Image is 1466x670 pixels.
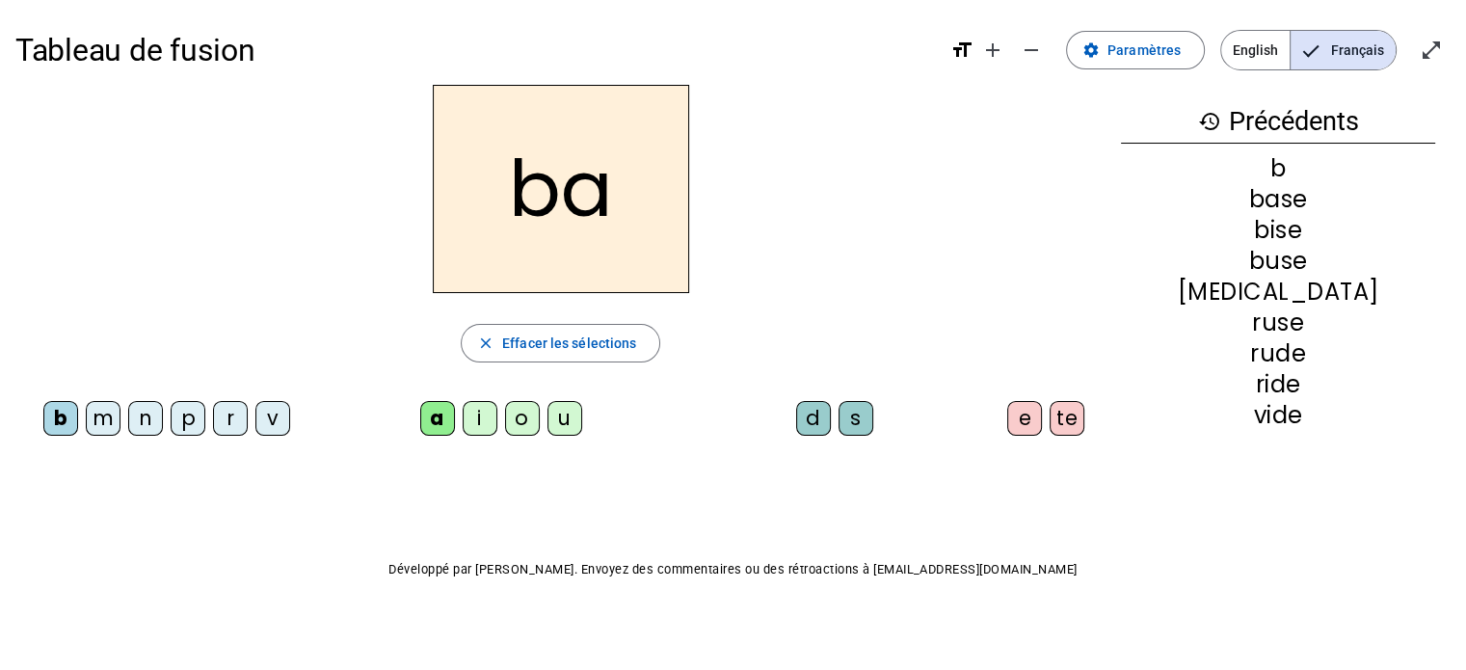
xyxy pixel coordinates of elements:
[1066,31,1205,69] button: Paramètres
[1107,39,1181,62] span: Paramètres
[1082,41,1100,59] mat-icon: settings
[1121,219,1435,242] div: bise
[1121,311,1435,335] div: ruse
[255,401,290,436] div: v
[973,31,1012,69] button: Augmenter la taille de la police
[1220,30,1397,70] mat-button-toggle-group: Language selection
[981,39,1004,62] mat-icon: add
[433,85,689,293] h2: ba
[15,558,1451,581] p: Développé par [PERSON_NAME]. Envoyez des commentaires ou des rétroactions à [EMAIL_ADDRESS][DOMAI...
[463,401,497,436] div: i
[1221,31,1290,69] span: English
[213,401,248,436] div: r
[477,335,494,352] mat-icon: close
[502,332,636,355] span: Effacer les sélections
[1420,39,1443,62] mat-icon: open_in_full
[1121,157,1435,180] div: b
[1020,39,1043,62] mat-icon: remove
[420,401,455,436] div: a
[950,39,973,62] mat-icon: format_size
[1121,250,1435,273] div: buse
[128,401,163,436] div: n
[15,19,935,81] h1: Tableau de fusion
[1198,110,1221,133] mat-icon: history
[171,401,205,436] div: p
[1121,100,1435,144] h3: Précédents
[839,401,873,436] div: s
[1050,401,1084,436] div: te
[1121,281,1435,304] div: [MEDICAL_DATA]
[505,401,540,436] div: o
[1121,404,1435,427] div: vide
[86,401,120,436] div: m
[1291,31,1396,69] span: Français
[1412,31,1451,69] button: Entrer en plein écran
[461,324,660,362] button: Effacer les sélections
[796,401,831,436] div: d
[43,401,78,436] div: b
[1012,31,1051,69] button: Diminuer la taille de la police
[1007,401,1042,436] div: e
[1121,188,1435,211] div: base
[547,401,582,436] div: u
[1121,342,1435,365] div: rude
[1121,373,1435,396] div: ride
